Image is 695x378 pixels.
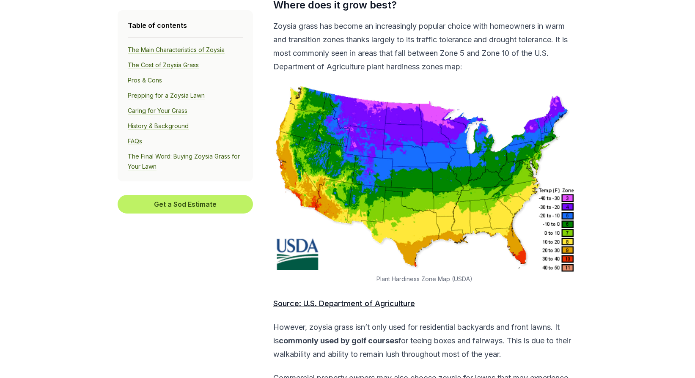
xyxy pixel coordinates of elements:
a: History & Background [128,122,189,130]
a: FAQs [128,137,142,145]
img: Plant Hardiness Zone Map (USDA) [273,84,576,273]
p: However, zoysia grass isn’t only used for residential backyards and front lawns. It is for teeing... [273,320,576,361]
a: Pros & Cons [128,77,162,84]
a: The Cost of Zoysia Grass [128,61,199,69]
h4: Table of contents [128,20,243,30]
a: The Final Word: Buying Zoysia Grass for Your Lawn [128,153,240,170]
a: Caring for Your Grass [128,107,187,115]
p: Zoysia grass has become an increasingly popular choice with homeowners in warm and transition zon... [273,19,576,74]
button: Get a Sod Estimate [118,195,253,214]
b: commonly used by golf courses [279,336,398,345]
figcaption: Plant Hardiness Zone Map (USDA) [273,275,576,283]
a: The Main Characteristics of Zoysia [128,46,225,54]
a: Source: U.S. Department of Agriculture [273,299,415,308]
a: Prepping for a Zoysia Lawn [128,92,205,99]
